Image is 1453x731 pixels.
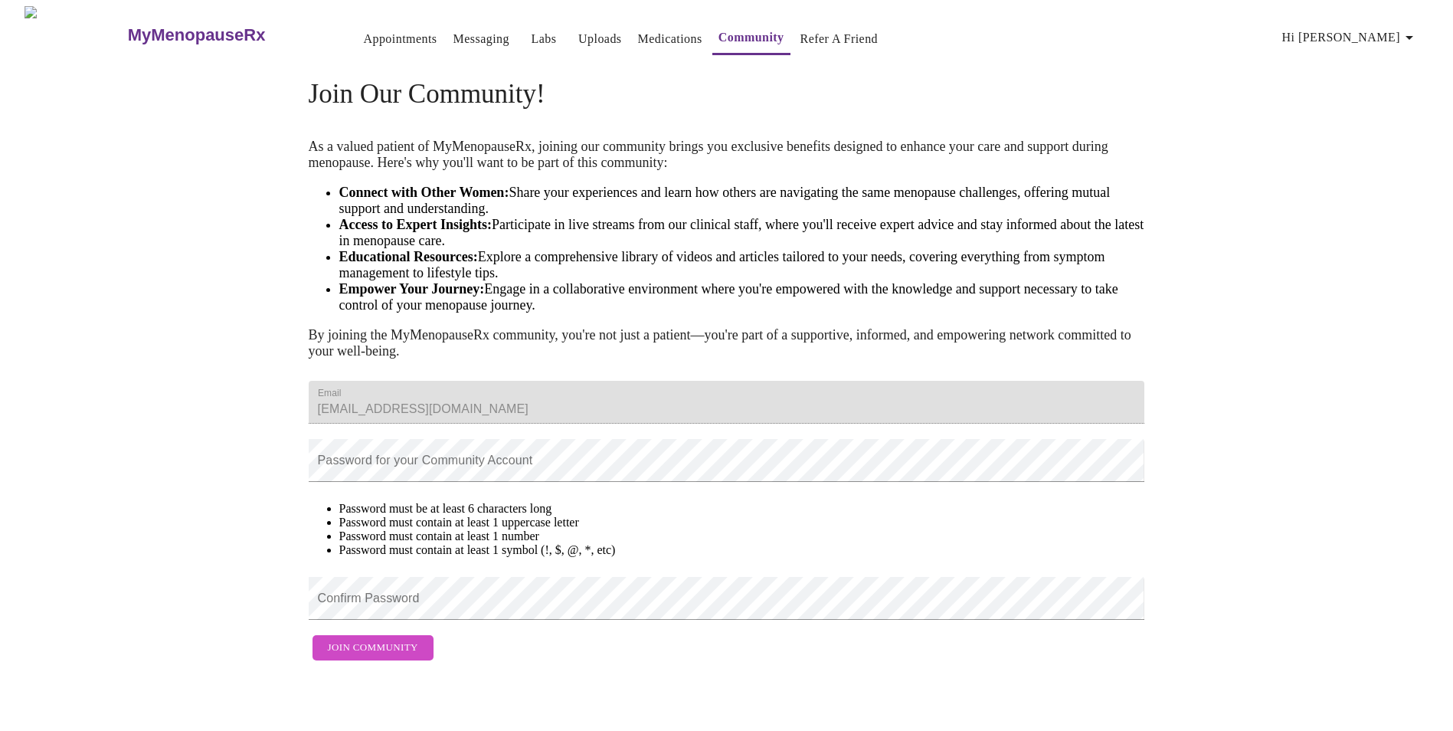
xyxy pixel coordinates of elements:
[313,635,434,661] button: Join Community
[339,249,1145,281] li: Explore a comprehensive library of videos and articles tailored to your needs, covering everythin...
[447,24,515,54] button: Messaging
[339,249,478,264] strong: Educational Resources:
[309,327,1145,359] p: By joining the MyMenopauseRx community, you're not just a patient—you're part of a supportive, in...
[339,281,485,297] strong: Empower Your Journey:
[339,217,493,232] strong: Access to Expert Insights:
[638,28,702,50] a: Medications
[1282,27,1419,48] span: Hi [PERSON_NAME]
[25,6,126,64] img: MyMenopauseRx Logo
[339,217,1145,249] li: Participate in live streams from our clinical staff, where you'll receive expert advice and stay ...
[309,79,1145,110] h4: Join Our Community!
[309,139,1145,171] p: As a valued patient of MyMenopauseRx, joining our community brings you exclusive benefits designe...
[328,639,418,657] span: Join Community
[339,516,1145,529] li: Password must contain at least 1 uppercase letter
[128,25,266,45] h3: MyMenopauseRx
[339,281,1145,313] li: Engage in a collaborative environment where you're empowered with the knowledge and support neces...
[339,502,1145,516] li: Password must be at least 6 characters long
[718,27,784,48] a: Community
[363,28,437,50] a: Appointments
[357,24,443,54] button: Appointments
[339,185,509,200] strong: Connect with Other Women:
[794,24,885,54] button: Refer a Friend
[339,529,1145,543] li: Password must contain at least 1 number
[453,28,509,50] a: Messaging
[532,28,557,50] a: Labs
[126,8,326,62] a: MyMenopauseRx
[339,543,1145,557] li: Password must contain at least 1 symbol (!, $, @, *, etc)
[632,24,709,54] button: Medications
[339,185,1145,217] li: Share your experiences and learn how others are navigating the same menopause challenges, offerin...
[800,28,879,50] a: Refer a Friend
[712,22,790,55] button: Community
[572,24,628,54] button: Uploads
[519,24,568,54] button: Labs
[578,28,622,50] a: Uploads
[1276,22,1425,53] button: Hi [PERSON_NAME]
